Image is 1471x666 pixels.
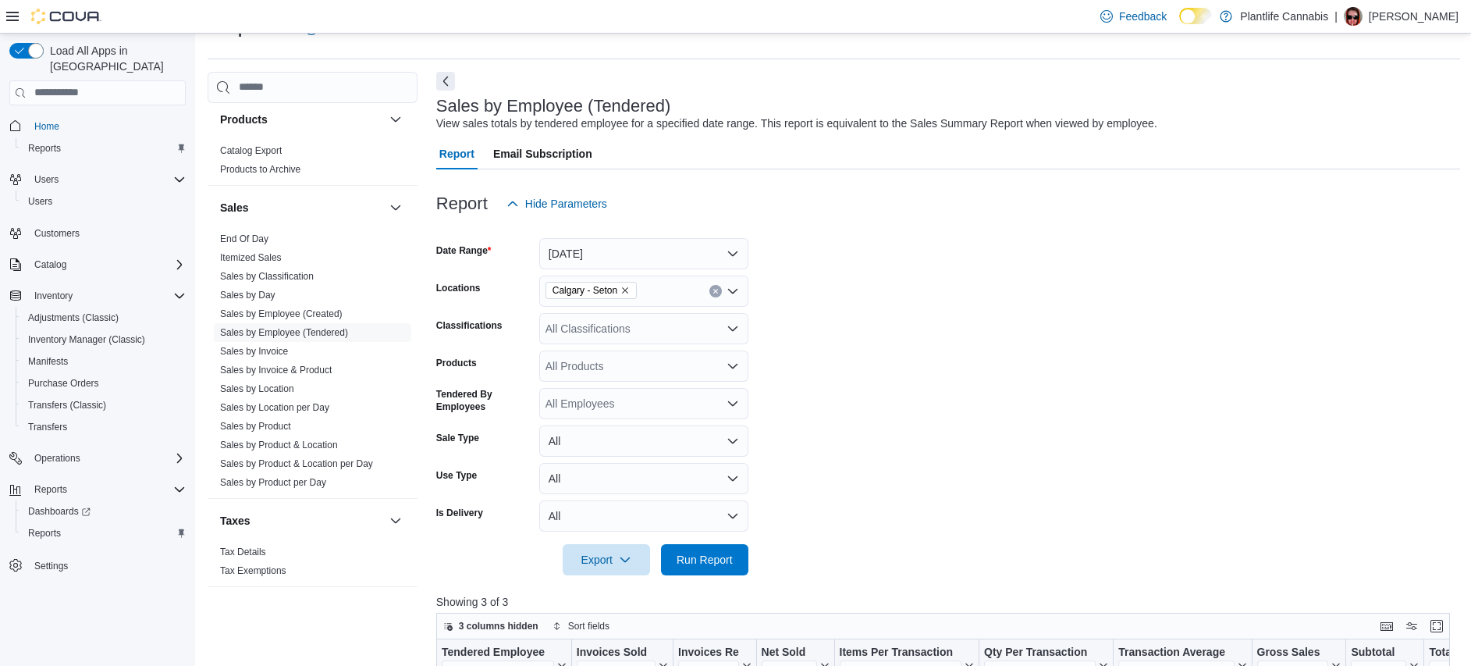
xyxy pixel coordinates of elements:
p: [PERSON_NAME] [1369,7,1459,26]
button: Open list of options [727,360,739,372]
button: Users [16,191,192,212]
span: Report [439,138,474,169]
span: Tax Details [220,546,266,558]
a: Itemized Sales [220,252,282,263]
button: Sales [220,200,383,215]
button: Manifests [16,351,192,372]
button: Sales [386,198,405,217]
a: Home [28,117,66,136]
div: Gross Sales [1256,645,1328,660]
span: Sales by Product per Day [220,476,326,489]
div: Subtotal [1351,645,1406,660]
a: Tax Exemptions [220,565,286,576]
span: Reports [34,483,67,496]
span: Reports [22,139,186,158]
div: Sales [208,230,417,498]
button: Home [3,115,192,137]
button: Users [28,170,65,189]
span: Calgary - Seton [553,283,617,298]
button: Next [436,72,455,91]
label: Locations [436,282,481,294]
a: Sales by Employee (Tendered) [220,327,348,338]
button: Customers [3,222,192,244]
span: Settings [28,555,186,575]
a: Sales by Day [220,290,275,301]
a: Users [22,192,59,211]
button: 3 columns hidden [437,617,545,636]
span: Home [28,116,186,136]
span: Feedback [1119,9,1167,24]
a: Sales by Employee (Created) [220,308,343,319]
button: All [539,426,748,457]
a: Catalog Export [220,145,282,156]
span: Reports [22,524,186,543]
a: Sales by Classification [220,271,314,282]
span: Operations [28,449,186,468]
span: Sales by Product & Location [220,439,338,451]
span: Transfers (Classic) [28,399,106,411]
a: Products to Archive [220,164,300,175]
nav: Complex example [9,109,186,618]
a: Feedback [1094,1,1173,32]
h3: Products [220,112,268,127]
button: Adjustments (Classic) [16,307,192,329]
button: Catalog [3,254,192,276]
a: Settings [28,557,74,575]
span: Purchase Orders [22,374,186,393]
div: Sasha Iemelianenko [1344,7,1363,26]
button: Open list of options [727,322,739,335]
span: Sales by Location [220,383,294,395]
span: Customers [28,223,186,243]
button: Taxes [386,511,405,530]
div: Taxes [208,543,417,586]
span: Purchase Orders [28,377,99,390]
p: Plantlife Cannabis [1240,7,1328,26]
button: Reports [28,480,73,499]
span: Reports [28,527,61,540]
button: Keyboard shortcuts [1377,617,1396,636]
span: Sales by Invoice [220,345,288,358]
span: Adjustments (Classic) [22,308,186,327]
a: Inventory Manager (Classic) [22,330,151,349]
button: Export [563,544,650,575]
span: Sort fields [568,620,609,632]
a: Reports [22,524,67,543]
span: Users [34,173,59,186]
span: Products to Archive [220,163,300,176]
button: Inventory [3,285,192,307]
a: End Of Day [220,233,268,244]
h3: Report [436,194,488,213]
span: Sales by Day [220,289,275,301]
button: Transfers [16,416,192,438]
span: Sales by Employee (Tendered) [220,326,348,339]
a: Sales by Product per Day [220,477,326,488]
span: Sales by Product & Location per Day [220,458,373,470]
button: Enter fullscreen [1427,617,1446,636]
span: Catalog Export [220,144,282,157]
a: Sales by Invoice [220,346,288,357]
div: Transaction Average [1118,645,1234,660]
button: Settings [3,554,192,576]
button: Products [386,110,405,129]
button: All [539,500,748,532]
h3: Sales by Employee (Tendered) [436,97,671,116]
span: Sales by Product [220,420,291,433]
a: Purchase Orders [22,374,105,393]
span: Sales by Employee (Created) [220,308,343,320]
span: Inventory [28,287,186,305]
button: Reports [3,479,192,500]
button: Operations [3,447,192,469]
button: Users [3,169,192,191]
span: Itemized Sales [220,251,282,264]
a: Sales by Invoice & Product [220,365,332,376]
a: Transfers [22,418,73,436]
span: Operations [34,452,80,465]
div: Invoices Sold [577,645,656,660]
span: Dashboards [28,505,91,518]
button: Remove Calgary - Seton from selection in this group [620,286,630,295]
button: Reports [16,522,192,544]
span: Transfers [28,421,67,433]
span: Home [34,120,59,133]
label: Tendered By Employees [436,388,533,413]
label: Date Range [436,244,492,257]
